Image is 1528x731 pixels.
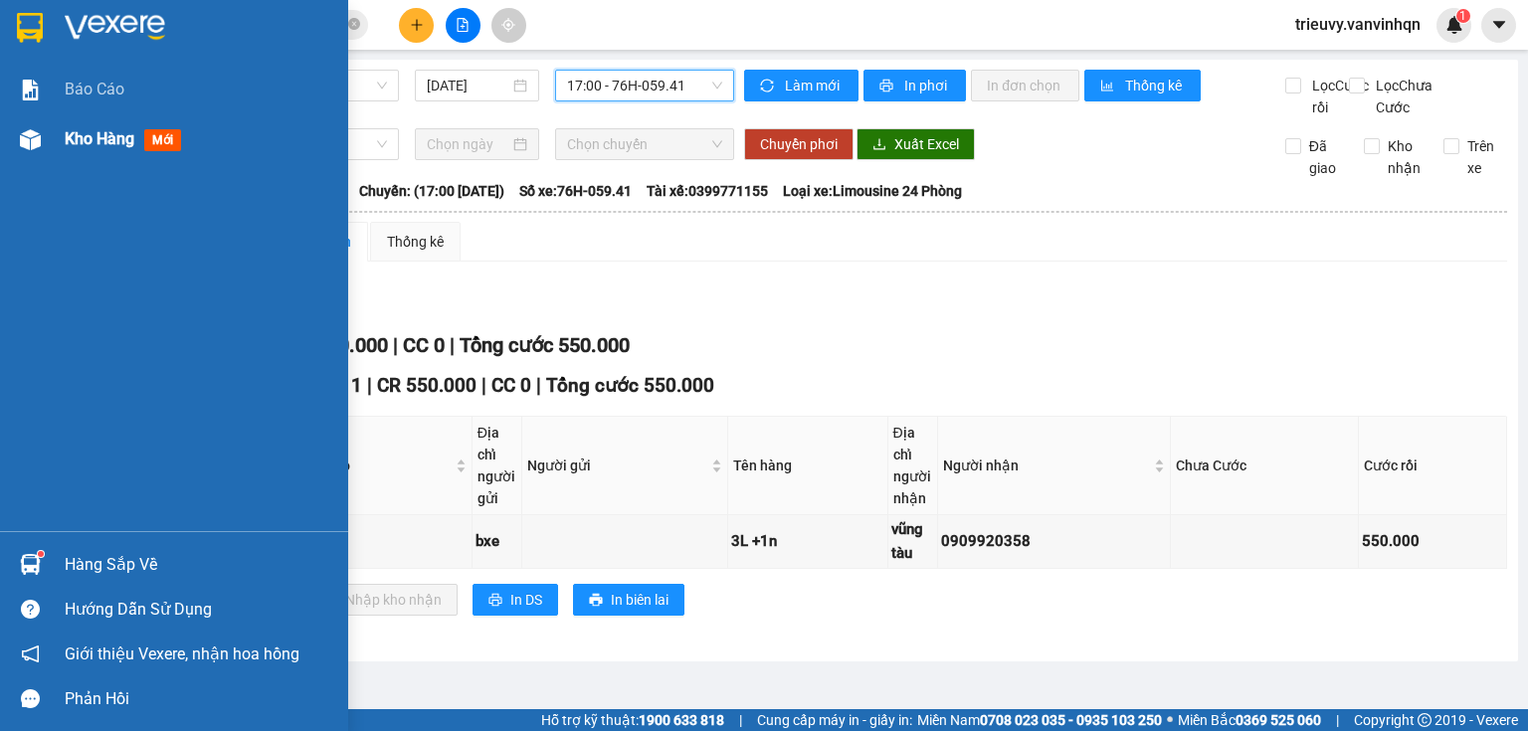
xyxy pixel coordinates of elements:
[473,584,558,616] button: printerIn DS
[307,584,458,616] button: downloadNhập kho nhận
[20,129,41,150] img: warehouse-icon
[893,422,932,509] div: Địa chỉ người nhận
[731,530,884,554] div: 3L +1n
[491,374,531,397] span: CC 0
[941,530,1167,554] div: 0909920358
[399,8,434,43] button: plus
[348,16,360,35] span: close-circle
[573,584,684,616] button: printerIn biên lai
[65,641,299,666] span: Giới thiệu Vexere, nhận hoa hồng
[1359,417,1507,515] th: Cước rồi
[1380,135,1429,179] span: Kho nhận
[460,333,630,357] span: Tổng cước 550.000
[65,77,124,101] span: Báo cáo
[728,417,888,515] th: Tên hàng
[611,589,668,611] span: In biên lai
[567,129,723,159] span: Chọn chuyến
[1490,16,1508,34] span: caret-down
[527,455,707,476] span: Người gửi
[21,600,40,619] span: question-circle
[1481,8,1516,43] button: caret-down
[519,180,632,202] span: Số xe: 76H-059.41
[476,530,518,554] div: bxe
[894,133,959,155] span: Xuất Excel
[387,231,444,253] div: Thống kê
[1459,9,1466,23] span: 1
[1459,135,1508,179] span: Trên xe
[872,137,886,153] span: download
[1279,12,1436,37] span: trieuvy.vanvinhqn
[20,554,41,575] img: warehouse-icon
[647,180,768,202] span: Tài xế: 0399771155
[501,18,515,32] span: aim
[21,689,40,708] span: message
[879,79,896,94] span: printer
[446,8,480,43] button: file-add
[1100,79,1117,94] span: bar-chart
[857,128,975,160] button: downloadXuất Excel
[1418,713,1432,727] span: copyright
[980,712,1162,728] strong: 0708 023 035 - 0935 103 250
[17,13,43,43] img: logo-vxr
[65,550,333,580] div: Hàng sắp về
[450,333,455,357] span: |
[61,87,324,124] strong: Tổng đài hỗ trợ: 0914 113 973 - 0982 113 973 - 0919 113 973 -
[1304,75,1372,118] span: Lọc Cước rồi
[488,593,502,609] span: printer
[863,70,966,101] button: printerIn phơi
[1456,9,1470,23] sup: 1
[410,18,424,32] span: plus
[1167,716,1173,724] span: ⚪️
[427,133,508,155] input: Chọn ngày
[1301,135,1350,179] span: Đã giao
[1236,712,1321,728] strong: 0369 525 060
[760,79,777,94] span: sync
[510,589,542,611] span: In DS
[1362,530,1503,554] div: 550.000
[1125,75,1185,96] span: Thống kê
[91,127,294,146] strong: 0978 771155 - 0975 77 1155
[491,8,526,43] button: aim
[427,75,508,96] input: 12/09/2025
[477,422,516,509] div: Địa chỉ người gửi
[1368,75,1444,118] span: Lọc Chưa Cước
[891,518,934,565] div: vũng tàu
[324,374,362,397] span: SL 1
[567,71,723,100] span: 17:00 - 76H-059.41
[904,75,950,96] span: In phơi
[403,333,445,357] span: CC 0
[298,455,452,476] span: ĐC Giao
[20,80,41,100] img: solution-icon
[1171,417,1358,515] th: Chưa Cước
[56,30,329,83] strong: [PERSON_NAME] ([GEOGRAPHIC_DATA])
[917,709,1162,731] span: Miền Nam
[377,374,477,397] span: CR 550.000
[744,70,859,101] button: syncLàm mới
[65,684,333,714] div: Phản hồi
[367,374,372,397] span: |
[536,374,541,397] span: |
[144,129,181,151] span: mới
[1178,709,1321,731] span: Miền Bắc
[639,712,724,728] strong: 1900 633 818
[757,709,912,731] span: Cung cấp máy in - giấy in:
[65,595,333,625] div: Hướng dẫn sử dụng
[38,551,44,557] sup: 1
[9,15,52,107] img: logo
[393,333,398,357] span: |
[456,18,470,32] span: file-add
[785,75,843,96] span: Làm mới
[783,180,962,202] span: Loại xe: Limousine 24 Phòng
[971,70,1079,101] button: In đơn chọn
[739,709,742,731] span: |
[943,455,1150,476] span: Người nhận
[546,374,714,397] span: Tổng cước 550.000
[9,113,52,246] strong: Công ty TNHH DVVT Văn Vinh 76
[744,128,854,160] button: Chuyển phơi
[541,709,724,731] span: Hỗ trợ kỹ thuật:
[589,593,603,609] span: printer
[1084,70,1201,101] button: bar-chartThống kê
[359,180,504,202] span: Chuyến: (17:00 [DATE])
[1336,709,1339,731] span: |
[1445,16,1463,34] img: icon-new-feature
